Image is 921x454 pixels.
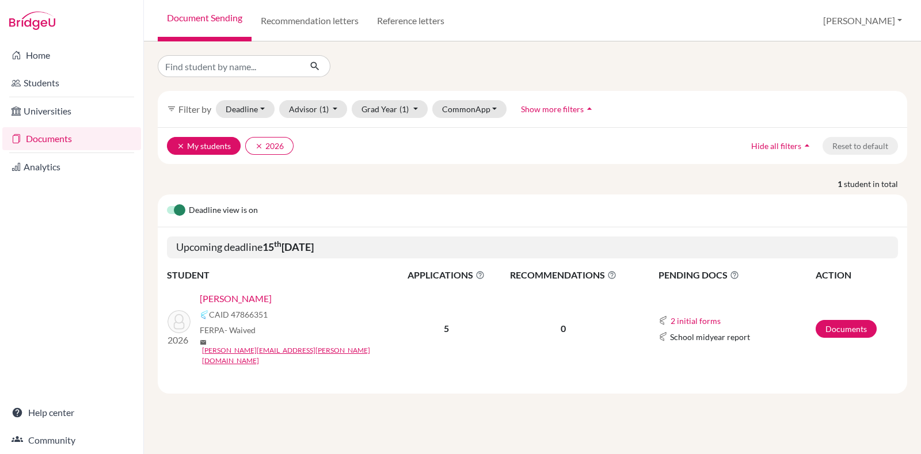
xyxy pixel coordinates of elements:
span: student in total [844,178,907,190]
input: Find student by name... [158,55,300,77]
b: 15 [DATE] [262,241,314,253]
i: arrow_drop_up [801,140,813,151]
img: Common App logo [200,310,209,319]
a: [PERSON_NAME] [200,292,272,306]
span: RECOMMENDATIONS [496,268,630,282]
span: Deadline view is on [189,204,258,218]
a: Analytics [2,155,141,178]
th: ACTION [815,268,898,283]
th: STUDENT [167,268,397,283]
span: mail [200,339,207,346]
i: clear [255,142,263,150]
button: clear2026 [245,137,294,155]
button: Advisor(1) [279,100,348,118]
button: Show more filtersarrow_drop_up [511,100,605,118]
button: Grad Year(1) [352,100,428,118]
button: CommonApp [432,100,507,118]
span: PENDING DOCS [659,268,815,282]
a: [PERSON_NAME][EMAIL_ADDRESS][PERSON_NAME][DOMAIN_NAME] [202,345,405,366]
strong: 1 [838,178,844,190]
span: FERPA [200,324,256,336]
sup: th [274,239,281,249]
a: Documents [816,320,877,338]
b: 5 [444,323,449,334]
a: Community [2,429,141,452]
img: Common App logo [659,332,668,341]
span: (1) [319,104,329,114]
img: Bridge-U [9,12,55,30]
a: Documents [2,127,141,150]
a: Students [2,71,141,94]
p: 0 [496,322,630,335]
a: Home [2,44,141,67]
a: Help center [2,401,141,424]
button: Hide all filtersarrow_drop_up [741,137,823,155]
button: Deadline [216,100,275,118]
img: Common App logo [659,316,668,325]
span: Filter by [178,104,211,115]
span: Show more filters [521,104,584,114]
button: Reset to default [823,137,898,155]
i: clear [177,142,185,150]
i: filter_list [167,104,176,113]
span: APPLICATIONS [398,268,495,282]
button: clearMy students [167,137,241,155]
span: - Waived [224,325,256,335]
span: School midyear report [670,331,750,343]
span: CAID 47866351 [209,308,268,321]
button: [PERSON_NAME] [818,10,907,32]
i: arrow_drop_up [584,103,595,115]
img: Lee, Lisa [168,310,191,333]
h5: Upcoming deadline [167,236,898,258]
span: Hide all filters [751,141,801,151]
button: 2 initial forms [670,314,721,327]
span: (1) [399,104,409,114]
a: Universities [2,100,141,123]
p: 2026 [168,333,191,347]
